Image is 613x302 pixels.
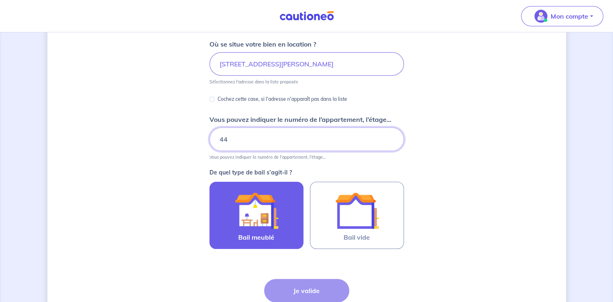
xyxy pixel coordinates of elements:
button: illu_account_valid_menu.svgMon compte [521,6,603,26]
p: Sélectionnez l'adresse dans la liste proposée [209,79,298,85]
img: Cautioneo [276,11,337,21]
span: Bail vide [344,232,370,242]
p: Cochez cette case, si l'adresse n'apparaît pas dans la liste [218,94,347,104]
img: illu_empty_lease.svg [335,189,379,232]
p: Vous pouvez indiquer le numéro de l’appartement, l’étage... [209,115,391,124]
p: De quel type de bail s’agit-il ? [209,170,404,175]
img: illu_furnished_lease.svg [235,189,278,232]
p: Mon compte [551,11,588,21]
input: 2 rue de paris, 59000 lille [209,52,404,76]
img: illu_account_valid_menu.svg [534,10,547,23]
p: Où se situe votre bien en location ? [209,39,316,49]
span: Bail meublé [238,232,274,242]
input: Appartement 2 [209,128,404,151]
p: Vous pouvez indiquer le numéro de l’appartement, l’étage... [209,154,325,160]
